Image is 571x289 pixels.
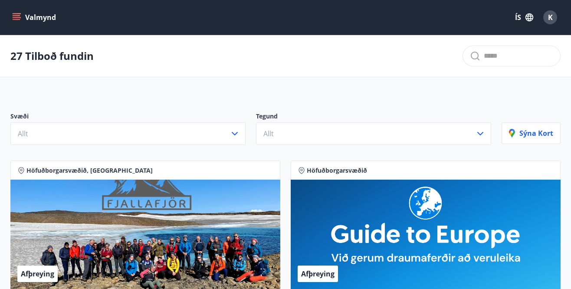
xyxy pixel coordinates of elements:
span: Afþreying [21,269,54,279]
span: Afþreying [301,269,335,279]
span: K [548,13,553,22]
button: K [540,7,561,28]
p: Tegund [256,112,491,122]
span: Allt [263,129,274,138]
p: Svæði [10,112,246,122]
p: Sýna kort [509,128,553,138]
p: 27 Tilboð fundin [10,49,94,63]
button: menu [10,10,59,25]
span: Allt [18,129,28,138]
button: Allt [256,122,491,145]
span: Höfuðborgarsvæðið [307,166,367,175]
button: Sýna kort [502,122,561,144]
button: Allt [10,122,246,145]
span: Höfuðborgarsvæðið, [GEOGRAPHIC_DATA] [26,166,153,175]
button: ÍS [510,10,538,25]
